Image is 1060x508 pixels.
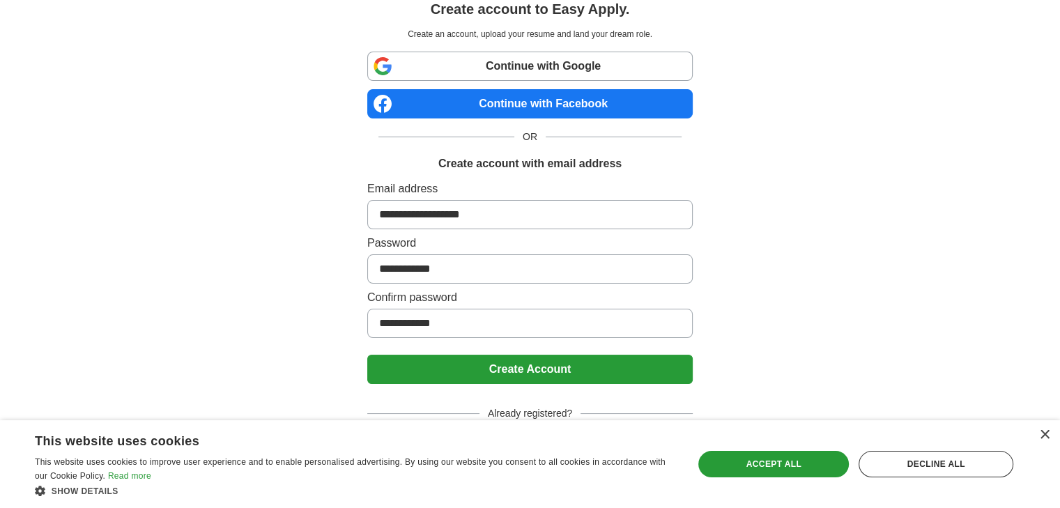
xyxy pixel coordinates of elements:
[438,155,622,172] h1: Create account with email address
[370,28,690,40] p: Create an account, upload your resume and land your dream role.
[479,406,581,421] span: Already registered?
[367,289,693,306] label: Confirm password
[367,52,693,81] a: Continue with Google
[859,451,1013,477] div: Decline all
[367,89,693,118] a: Continue with Facebook
[35,484,674,498] div: Show details
[35,429,639,449] div: This website uses cookies
[1039,430,1050,440] div: Close
[52,486,118,496] span: Show details
[698,451,849,477] div: Accept all
[367,235,693,252] label: Password
[35,457,666,481] span: This website uses cookies to improve user experience and to enable personalised advertising. By u...
[367,180,693,197] label: Email address
[514,130,546,144] span: OR
[367,355,693,384] button: Create Account
[108,471,151,481] a: Read more, opens a new window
